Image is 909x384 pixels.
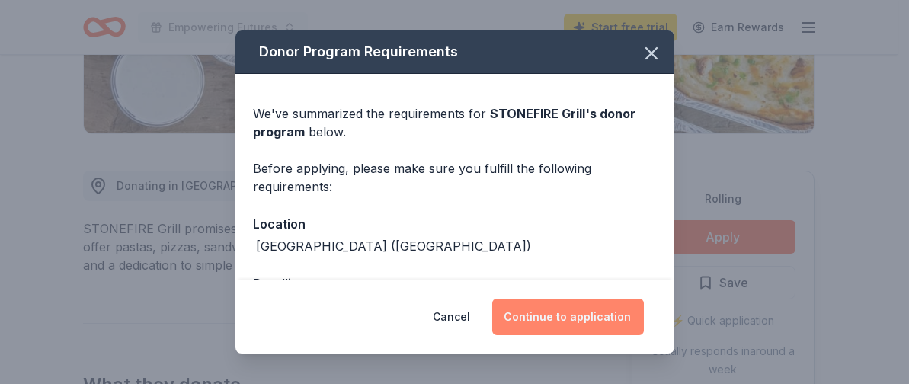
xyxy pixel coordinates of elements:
div: Deadline [254,274,656,293]
div: [GEOGRAPHIC_DATA] ([GEOGRAPHIC_DATA]) [257,237,532,255]
div: We've summarized the requirements for below. [254,104,656,141]
div: Location [254,214,656,234]
button: Continue to application [492,299,644,335]
div: Before applying, please make sure you fulfill the following requirements: [254,159,656,196]
button: Cancel [434,299,471,335]
div: Donor Program Requirements [235,30,674,74]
